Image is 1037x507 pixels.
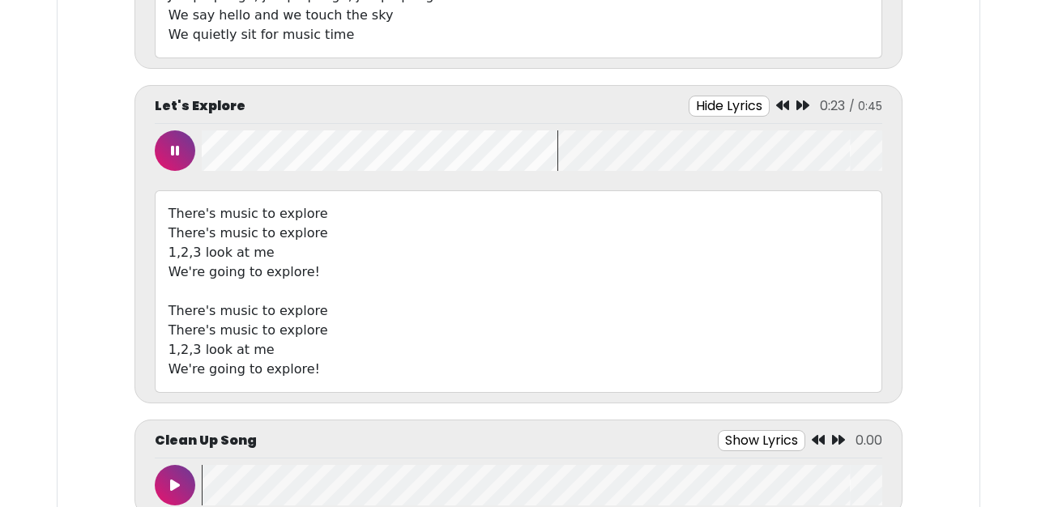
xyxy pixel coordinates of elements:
[856,431,882,449] span: 0.00
[155,190,882,393] div: There's music to explore There's music to explore 1,2,3 look at me We're going to explore! There'...
[718,430,805,451] button: Show Lyrics
[155,96,245,116] p: Let's Explore
[820,96,845,115] span: 0:23
[155,431,257,450] p: Clean Up Song
[849,98,882,114] span: / 0:45
[689,96,770,117] button: Hide Lyrics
